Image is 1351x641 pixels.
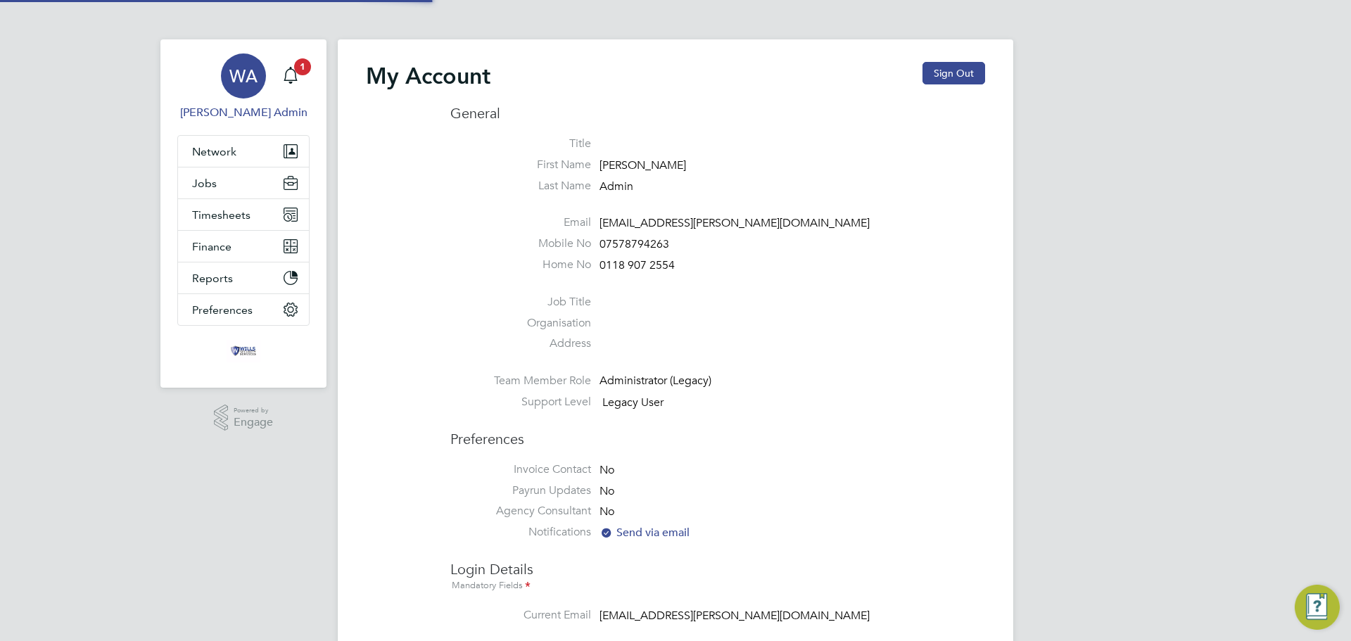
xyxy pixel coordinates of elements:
label: Team Member Role [450,374,591,388]
span: 07578794263 [600,237,669,251]
label: Support Level [450,395,591,410]
label: Job Title [450,295,591,310]
span: No [600,505,614,519]
label: Mobile No [450,236,591,251]
span: Timesheets [192,208,250,222]
button: Finance [178,231,309,262]
h3: General [450,104,985,122]
button: Reports [178,262,309,293]
h2: My Account [366,62,490,90]
span: [PERSON_NAME] [600,158,686,172]
a: 1 [277,53,305,99]
div: Mandatory Fields [450,578,985,594]
span: No [600,463,614,477]
button: Timesheets [178,199,309,230]
span: 1 [294,58,311,75]
span: Network [192,145,236,158]
button: Network [178,136,309,167]
label: Home No [450,258,591,272]
span: 0118 907 2554 [600,258,675,272]
label: Address [450,336,591,351]
span: No [600,484,614,498]
label: Notifications [450,525,591,540]
a: Powered byEngage [214,405,274,431]
span: Send via email [600,526,690,540]
span: Wills Admin [177,104,310,121]
label: Payrun Updates [450,483,591,498]
span: Preferences [192,303,253,317]
button: Preferences [178,294,309,325]
label: Agency Consultant [450,504,591,519]
a: Go to home page [177,340,310,362]
span: Reports [192,272,233,285]
h3: Preferences [450,416,985,448]
label: Organisation [450,316,591,331]
img: wills-security-logo-retina.png [227,340,260,362]
span: Legacy User [602,395,664,410]
h3: Login Details [450,546,985,594]
label: First Name [450,158,591,172]
label: Last Name [450,179,591,193]
span: [EMAIL_ADDRESS][PERSON_NAME][DOMAIN_NAME] [600,217,870,231]
span: Engage [234,417,273,429]
label: Current Email [450,608,591,623]
span: Jobs [192,177,217,190]
label: Invoice Contact [450,462,591,477]
span: Powered by [234,405,273,417]
span: [EMAIL_ADDRESS][PERSON_NAME][DOMAIN_NAME] [600,609,870,623]
span: Admin [600,179,633,193]
button: Jobs [178,167,309,198]
nav: Main navigation [160,39,326,388]
a: WA[PERSON_NAME] Admin [177,53,310,121]
span: Finance [192,240,231,253]
label: Title [450,137,591,151]
div: Administrator (Legacy) [600,374,733,388]
label: Email [450,215,591,230]
button: Sign Out [922,62,985,84]
button: Engage Resource Center [1295,585,1340,630]
span: WA [229,67,258,85]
